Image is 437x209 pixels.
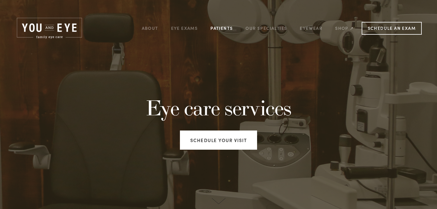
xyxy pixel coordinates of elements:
[335,23,354,33] a: Shop ↗
[142,23,158,33] a: About
[171,23,198,33] a: Eye Exams
[15,17,84,40] img: Rochester, MN | You and Eye | Family Eye Care
[300,23,322,33] a: Eyewear
[362,22,422,35] a: Schedule an Exam
[95,96,342,120] h1: Eye care services
[180,131,257,150] a: Schedule your visit
[245,25,287,31] a: Our Specialties
[210,23,233,33] a: Patients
